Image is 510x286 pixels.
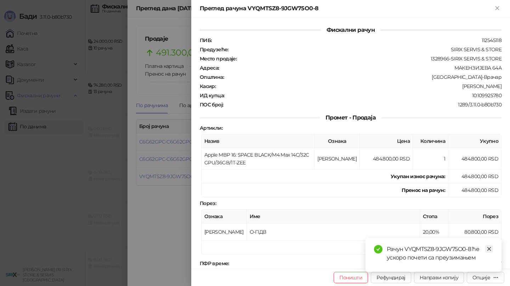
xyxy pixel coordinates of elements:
[237,56,502,62] div: 1328966-SIRIX SERVIS & STORE
[200,37,211,43] strong: ПИБ :
[220,65,502,71] div: МАКЕНЗИЈЕВА 64А
[321,27,380,33] span: Фискални рачун
[334,272,368,283] button: Поништи
[200,200,216,206] strong: Порез :
[202,210,247,223] th: Ознака
[225,74,502,80] div: [GEOGRAPHIC_DATA]-Врачар
[448,183,501,197] td: 484.800,00 RSD
[374,245,382,253] span: check-circle
[216,83,502,89] div: [PERSON_NAME]
[200,260,229,267] strong: ПФР време :
[472,274,490,281] div: Опције
[212,37,502,43] div: 112545118
[202,134,314,148] th: Назив
[224,101,502,108] div: 1289/3.11.0-b80b730
[202,148,314,170] td: Apple MBP 16: SPACE BLACK/M4 Max 14C/32C GPU/36GB/1T-ZEE
[448,148,501,170] td: 484.800,00 RSD
[200,101,223,108] strong: ПОС број :
[391,173,445,180] strong: Укупан износ рачуна :
[467,272,504,283] button: Опције
[420,274,458,281] span: Направи копију
[229,46,502,53] div: SIRIX SERVIS & STORE
[448,170,501,183] td: 484.800,00 RSD
[420,223,448,241] td: 20,00%
[387,245,493,262] div: Рачун VYQMTSZ8-9JGW75O0-8 ће ускоро почети са преузимањем
[493,4,501,13] button: Close
[413,134,448,148] th: Количина
[448,210,501,223] th: Порез
[487,246,492,251] span: close
[485,245,493,253] a: Close
[230,260,502,267] div: [DATE] 13:21:37
[448,134,501,148] th: Укупно
[414,272,464,283] button: Направи копију
[200,56,237,62] strong: Место продаје :
[314,134,360,148] th: Ознака
[200,4,493,13] div: Преглед рачуна VYQMTSZ8-9JGW75O0-8
[448,223,501,241] td: 80.800,00 RSD
[247,223,420,241] td: О-ПДВ
[413,148,448,170] td: 1
[225,92,502,99] div: 10:109925780
[314,148,360,170] td: [PERSON_NAME]
[371,272,411,283] button: Рефундирај
[200,92,224,99] strong: ИД купца :
[360,148,413,170] td: 484.800,00 RSD
[200,74,224,80] strong: Општина :
[202,223,247,241] td: [PERSON_NAME]
[247,210,420,223] th: Име
[200,65,219,71] strong: Адреса :
[402,187,445,193] strong: Пренос на рачун :
[200,46,228,53] strong: Предузеће :
[360,134,413,148] th: Цена
[200,83,216,89] strong: Касир :
[320,114,381,121] span: Промет - Продаја
[420,210,448,223] th: Стопа
[200,125,222,131] strong: Артикли :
